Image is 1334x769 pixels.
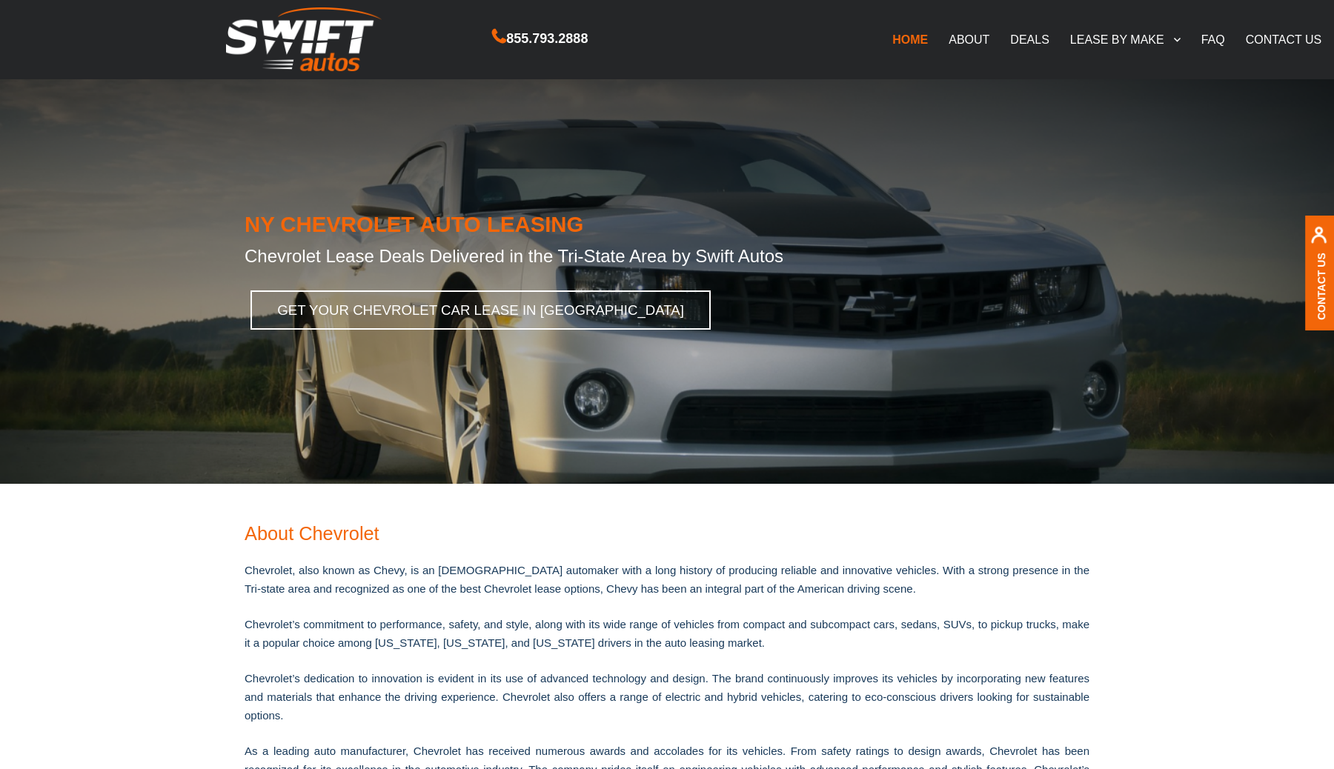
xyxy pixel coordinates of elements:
[1000,24,1059,55] a: DEALS
[1315,252,1327,319] a: Contact Us
[245,615,1089,669] p: Chevrolet’s commitment to performance, safety, and style, along with its wide range of vehicles f...
[1191,24,1235,55] a: FAQ
[506,28,588,50] span: 855.793.2888
[250,290,711,330] a: GET YOUR CHEVROLET CAR LEASE IN [GEOGRAPHIC_DATA]
[245,524,1089,562] h2: About Chevrolet
[226,7,382,72] img: Swift Autos
[1235,24,1333,55] a: CONTACT US
[245,213,1089,236] h1: NY CHEVROLET AUTO LEASING
[882,24,938,55] a: HOME
[492,33,588,45] a: 855.793.2888
[1310,226,1327,252] img: contact us, iconuser
[938,24,1000,55] a: ABOUT
[245,236,1089,267] h2: Chevrolet Lease Deals Delivered in the Tri-State Area by Swift Autos
[245,669,1089,742] p: Chevrolet’s dedication to innovation is evident in its use of advanced technology and design. The...
[245,561,1089,615] p: Chevrolet, also known as Chevy, is an [DEMOGRAPHIC_DATA] automaker with a long history of produci...
[1060,24,1191,55] a: LEASE BY MAKE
